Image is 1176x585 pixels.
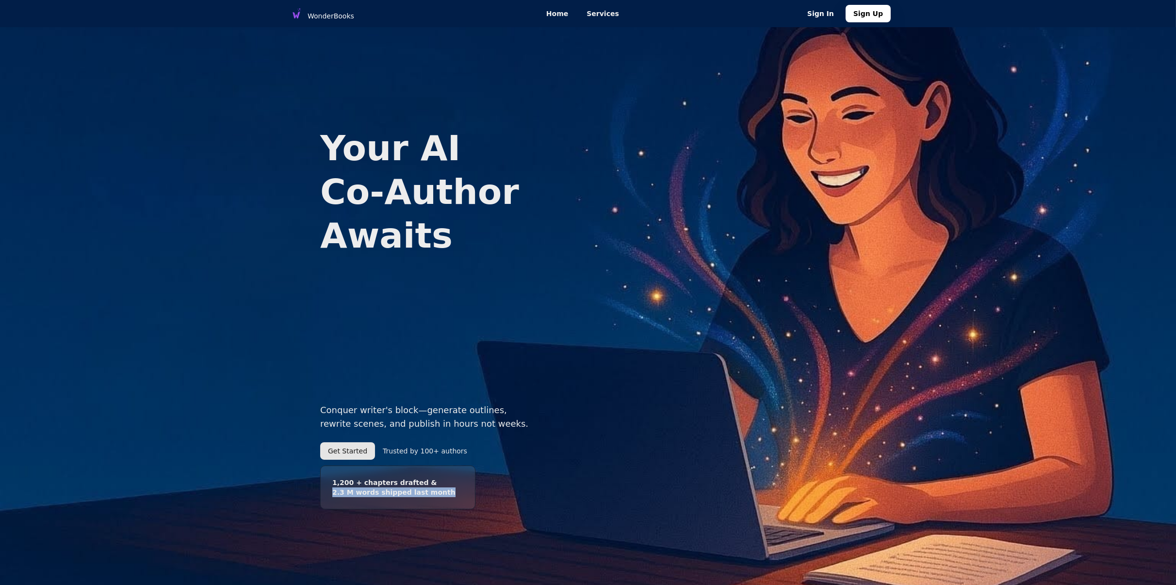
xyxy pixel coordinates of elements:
a: WonderBooks [285,4,358,23]
h1: Your AI Co-Author Awaits [320,126,535,257]
span: WonderBooks [308,11,354,21]
span: Conquer writer's block—generate outlines, rewrite scenes, and publish in hours not weeks. [320,405,528,429]
span: Trusted by 100+ authors [383,446,467,456]
img: logo [289,6,304,21]
button: Get Started [320,442,375,460]
a: Home [537,4,577,23]
a: Sign Up [846,5,891,22]
a: Services [577,4,628,23]
a: Sign In [800,5,842,22]
h3: 1,200 + chapters drafted & 2.3 M words shipped last month [320,466,475,509]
